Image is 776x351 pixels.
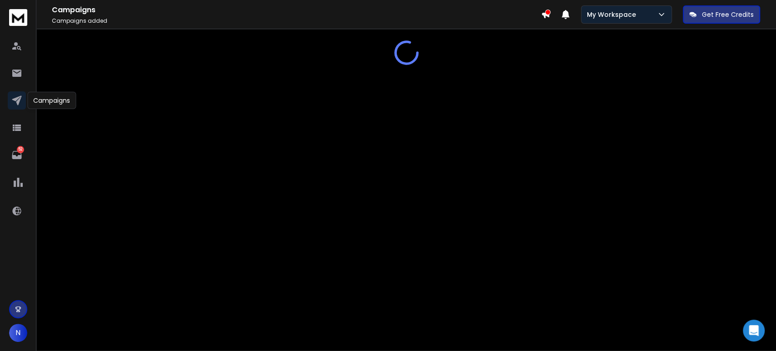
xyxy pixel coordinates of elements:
p: 52 [17,146,24,153]
div: Campaigns [27,92,76,109]
div: Open Intercom Messenger [743,320,765,341]
p: Campaigns added [52,17,541,25]
img: logo [9,9,27,26]
button: N [9,324,27,342]
button: Get Free Credits [683,5,760,24]
p: My Workspace [587,10,640,19]
a: 52 [8,146,26,164]
p: Get Free Credits [702,10,754,19]
h1: Campaigns [52,5,541,15]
